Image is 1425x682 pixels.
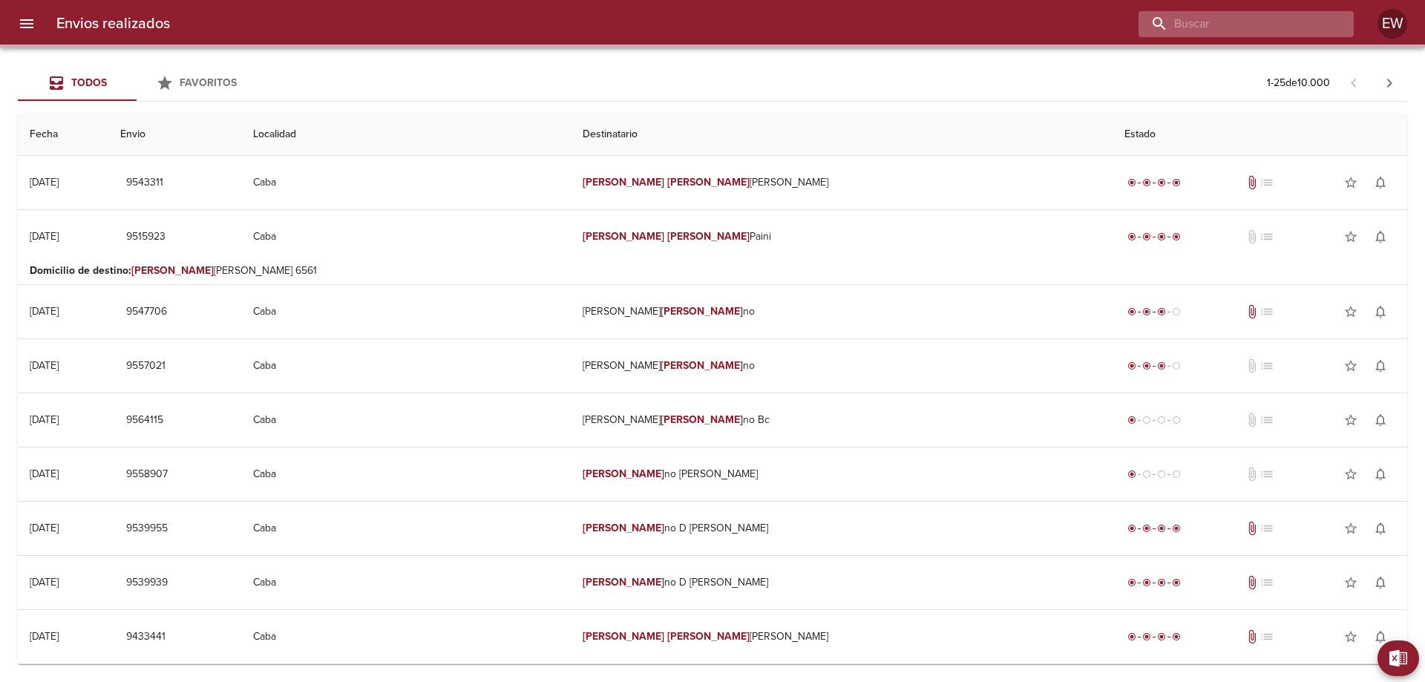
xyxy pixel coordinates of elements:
[1245,358,1259,373] span: No tiene documentos adjuntos
[1366,297,1395,327] button: Activar notificaciones
[1366,514,1395,543] button: Activar notificaciones
[1142,524,1151,533] span: radio_button_checked
[1366,405,1395,435] button: Activar notificaciones
[120,515,174,542] button: 9539955
[1157,307,1166,316] span: radio_button_checked
[571,610,1113,663] td: [PERSON_NAME]
[1127,578,1136,587] span: radio_button_checked
[571,556,1113,609] td: no D [PERSON_NAME]
[1124,575,1184,590] div: Entregado
[571,285,1113,338] td: [PERSON_NAME] no
[120,461,174,488] button: 9558907
[9,6,45,42] button: menu
[30,264,131,277] b: Domicilio de destino :
[1373,358,1388,373] span: notifications_none
[18,65,255,101] div: Tabs Envios
[1113,114,1407,156] th: Estado
[1366,568,1395,597] button: Activar notificaciones
[1127,307,1136,316] span: radio_button_checked
[1372,65,1407,101] span: Pagina siguiente
[126,465,168,484] span: 9558907
[1373,467,1388,482] span: notifications_none
[30,522,59,534] div: [DATE]
[120,407,169,434] button: 9564115
[120,569,174,597] button: 9539939
[30,305,59,318] div: [DATE]
[1245,175,1259,190] span: Tiene documentos adjuntos
[1245,575,1259,590] span: Tiene documentos adjuntos
[1366,622,1395,652] button: Activar notificaciones
[241,393,570,447] td: Caba
[667,176,750,188] em: [PERSON_NAME]
[1259,521,1274,536] span: No tiene pedido asociado
[1127,178,1136,187] span: radio_button_checked
[1157,416,1166,424] span: radio_button_unchecked
[120,623,171,651] button: 9433441
[1172,307,1181,316] span: radio_button_unchecked
[1259,629,1274,644] span: No tiene pedido asociado
[1127,632,1136,641] span: radio_button_checked
[1172,578,1181,587] span: radio_button_checked
[126,411,163,430] span: 9564115
[30,230,59,243] div: [DATE]
[241,447,570,501] td: Caba
[30,176,59,188] div: [DATE]
[1157,361,1166,370] span: radio_button_checked
[30,576,59,588] div: [DATE]
[1259,175,1274,190] span: No tiene pedido asociado
[1127,524,1136,533] span: radio_button_checked
[131,264,214,277] em: [PERSON_NAME]
[1259,304,1274,319] span: No tiene pedido asociado
[1142,361,1151,370] span: radio_button_checked
[1373,304,1388,319] span: notifications_none
[571,502,1113,555] td: no D [PERSON_NAME]
[71,76,107,89] span: Todos
[1157,178,1166,187] span: radio_button_checked
[1172,178,1181,187] span: radio_button_checked
[1373,575,1388,590] span: notifications_none
[1343,467,1358,482] span: star_border
[571,447,1113,501] td: no [PERSON_NAME]
[30,359,59,372] div: [DATE]
[667,630,750,643] em: [PERSON_NAME]
[1157,470,1166,479] span: radio_button_unchecked
[1172,232,1181,241] span: radio_button_checked
[661,305,743,318] em: [PERSON_NAME]
[583,576,665,588] em: [PERSON_NAME]
[1172,416,1181,424] span: radio_button_unchecked
[241,339,570,393] td: Caba
[1259,575,1274,590] span: No tiene pedido asociado
[1377,640,1419,676] button: Exportar Excel
[1142,178,1151,187] span: radio_button_checked
[1124,629,1184,644] div: Entregado
[126,357,166,376] span: 9557021
[1336,222,1366,252] button: Agregar a favoritos
[126,574,168,592] span: 9539939
[1172,524,1181,533] span: radio_button_checked
[1142,232,1151,241] span: radio_button_checked
[241,114,570,156] th: Localidad
[1157,578,1166,587] span: radio_button_checked
[1157,632,1166,641] span: radio_button_checked
[1343,521,1358,536] span: star_border
[1142,578,1151,587] span: radio_button_checked
[30,468,59,480] div: [DATE]
[1157,232,1166,241] span: radio_button_checked
[30,263,1395,278] p: [PERSON_NAME] 6561
[1343,304,1358,319] span: star_border
[126,228,166,246] span: 9515923
[120,353,171,380] button: 9557021
[1336,75,1372,90] span: Pagina anterior
[583,176,665,188] em: [PERSON_NAME]
[1172,470,1181,479] span: radio_button_unchecked
[241,156,570,209] td: Caba
[180,76,237,89] span: Favoritos
[1343,575,1358,590] span: star_border
[126,519,168,538] span: 9539955
[30,413,59,426] div: [DATE]
[1259,413,1274,427] span: No tiene pedido asociado
[667,230,750,243] em: [PERSON_NAME]
[1245,413,1259,427] span: No tiene documentos adjuntos
[1142,416,1151,424] span: radio_button_unchecked
[1157,524,1166,533] span: radio_button_checked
